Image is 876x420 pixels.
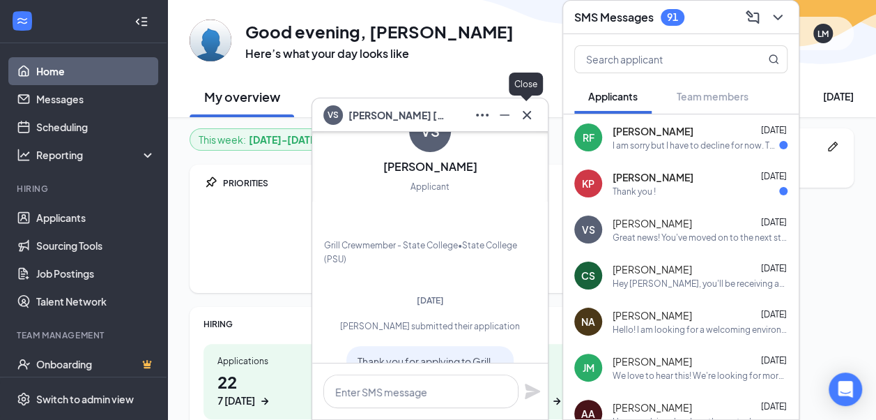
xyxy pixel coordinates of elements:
span: Applicants [588,90,638,103]
a: Talent Network [36,287,155,315]
div: Great news! You've moved on to the next stage of the application. We have a few additional questi... [613,232,787,243]
span: [PERSON_NAME] [613,262,692,276]
div: KP [582,177,594,190]
div: This week : [199,132,320,147]
span: [DATE] [761,401,787,412]
div: NA [581,315,595,329]
div: 91 [667,11,678,23]
h1: Good evening, [PERSON_NAME] [245,20,514,43]
a: Sourcing Tools [36,232,155,260]
svg: Ellipses [474,107,491,123]
a: Job Postings [36,260,155,287]
div: RF [583,130,594,144]
div: Hello! I am looking for a welcoming environment where I can grow as an employee and as a person! ... [613,324,787,336]
h2: My overview [204,88,280,105]
span: Team members [677,90,748,103]
h1: 22 [217,370,325,408]
button: ComposeMessage [740,6,762,29]
button: Minimize [492,104,514,126]
svg: ArrowRight [550,394,564,408]
div: PRIORITIES [223,177,631,189]
svg: MagnifyingGlass [768,54,779,65]
h3: [PERSON_NAME] [383,159,477,174]
svg: ChevronDown [769,9,786,26]
div: [DATE] [823,89,854,103]
div: Grill Crewmember - State College • State College (PSU) [324,239,536,267]
div: [PERSON_NAME] submitted their application [324,320,536,332]
svg: ArrowRight [258,394,272,408]
div: Open Intercom Messenger [829,373,862,406]
svg: Cross [518,107,535,123]
span: [DATE] [761,171,787,181]
span: [DATE] [761,263,787,273]
img: Lauren Mobley [190,20,231,61]
button: Cross [514,104,537,126]
svg: Analysis [17,148,31,162]
svg: Plane [524,383,541,400]
svg: Settings [17,392,31,406]
div: VS [582,223,595,237]
div: JM [583,361,594,375]
b: [DATE] - [DATE] [249,132,320,147]
div: Switch to admin view [36,392,134,406]
div: Thank you ! [613,186,656,197]
button: Ellipses [470,104,492,126]
a: Messages [36,85,155,113]
div: Applicant [410,180,449,194]
a: Applications227 [DATE]ArrowRight [203,344,339,419]
div: HIRING [203,318,631,330]
div: 7 [DATE] [217,393,255,408]
a: OnboardingCrown [36,350,155,378]
svg: Pen [826,140,840,153]
button: ChevronDown [765,6,787,29]
svg: Pin [203,176,217,190]
span: [PERSON_NAME] [613,354,692,368]
span: [DATE] [761,125,787,135]
div: Team Management [17,329,153,341]
a: Scheduling [36,113,155,141]
h3: SMS Messages [574,10,654,25]
div: Hiring [17,183,153,195]
div: Close [509,73,543,96]
input: Search applicant [575,46,740,73]
div: We love to hear this! We're looking for more locals that will be available during PSU academic br... [613,370,787,382]
span: [PERSON_NAME] [613,170,693,184]
svg: WorkstreamLogo [15,14,29,28]
a: Home [36,57,155,85]
a: Applicants [36,204,155,232]
span: [DATE] [761,355,787,366]
span: [PERSON_NAME] [613,216,692,230]
h3: Here’s what your day looks like [245,46,514,61]
svg: Collapse [135,15,148,29]
div: Applications [217,355,325,367]
div: LM [817,28,829,40]
span: [PERSON_NAME] [PERSON_NAME] [348,107,446,123]
span: [DATE] [761,309,787,320]
span: [PERSON_NAME] [613,308,692,322]
span: [DATE] [417,295,444,306]
svg: Minimize [496,107,513,123]
div: Reporting [36,148,156,162]
svg: ComposeMessage [744,9,761,26]
div: Hey [PERSON_NAME], you'll be receiving an email here in a bit! No need to complete [DATE], as lon... [613,278,787,290]
span: [PERSON_NAME] [613,400,692,414]
div: CS [581,269,595,283]
span: [PERSON_NAME] [613,124,693,138]
span: [DATE] [761,217,787,227]
div: I am sorry but I have to decline for now. Thank you for reaching out and I will keep the company ... [613,140,779,151]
